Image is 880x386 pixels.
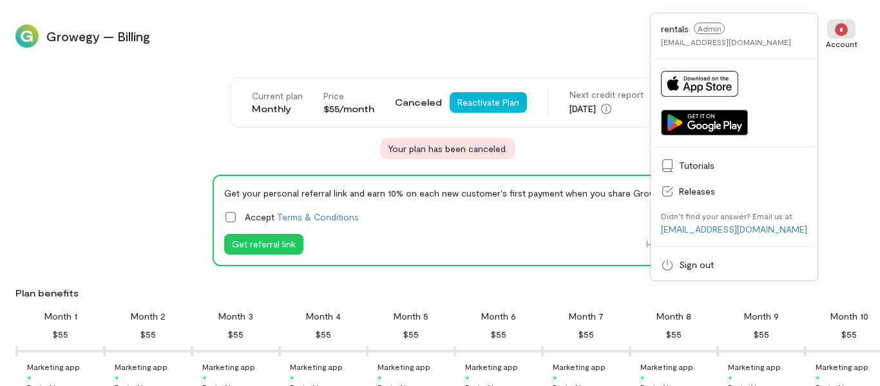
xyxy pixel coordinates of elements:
div: $55 [666,327,682,342]
div: Marketing app [728,362,781,372]
div: Month 2 [131,310,166,323]
div: + [640,372,645,382]
div: $55 [140,327,156,342]
div: Marketing app [202,362,255,372]
div: Marketing app [465,362,518,372]
div: $55 [579,327,594,342]
div: Month 5 [394,310,428,323]
div: + [290,372,294,382]
div: $55 [841,327,857,342]
div: $55 [228,327,244,342]
div: $55 [491,327,506,342]
div: + [553,372,557,382]
div: Month 8 [656,310,691,323]
div: Plan benefits [15,287,875,300]
div: $55 [53,327,68,342]
a: Releases [653,179,815,204]
div: $55 [403,327,419,342]
div: *Account [818,13,865,59]
div: Price [323,90,374,102]
img: Get it on Google Play [661,110,748,135]
div: + [378,372,382,382]
div: Marketing app [553,362,606,372]
a: Terms & Conditions [277,211,359,222]
div: + [816,372,820,382]
div: $55 [316,327,331,342]
div: + [115,372,119,382]
div: Get your personal referral link and earn 10% on each new customer's first payment when you share ... [224,186,672,200]
div: Marketing app [115,362,167,372]
span: Accept [245,210,359,224]
div: [EMAIL_ADDRESS][DOMAIN_NAME] [661,37,791,47]
span: Your plan has been canceled. [388,142,508,155]
span: Tutorials [679,159,807,172]
div: $55/month [323,102,374,115]
a: [EMAIL_ADDRESS][DOMAIN_NAME] [661,224,807,235]
a: Sign out [653,252,815,278]
div: Month 9 [744,310,779,323]
div: Month 7 [569,310,604,323]
div: Month 6 [481,310,516,323]
button: Reactivate Plan [450,92,527,113]
div: Marketing app [290,362,343,372]
div: Marketing app [378,362,430,372]
div: + [465,372,470,382]
div: Marketing app [640,362,693,372]
span: rentals [661,23,689,34]
div: Month 3 [218,310,253,323]
div: Marketing app [27,362,80,372]
div: Next credit report [569,88,644,101]
div: + [202,372,207,382]
div: Current plan [252,90,303,102]
button: Hide [638,234,672,255]
div: Month 1 [44,310,77,323]
span: Admin [694,23,725,34]
span: Sign out [679,258,807,271]
div: + [27,372,32,382]
a: Tutorials [653,153,815,179]
div: Month 10 [830,310,868,323]
div: Account [826,39,857,49]
button: Get referral link [224,234,303,255]
div: [DATE] [569,101,644,117]
span: Releases [679,185,807,198]
div: $55 [754,327,769,342]
span: Growegy — Billing [46,27,810,45]
div: + [728,372,732,382]
span: Canceled [395,96,442,109]
img: Download on App Store [661,71,738,97]
div: Month 4 [306,310,341,323]
div: Marketing app [816,362,868,372]
div: Didn’t find your answer? Email us at [661,211,792,221]
div: Monthly [252,102,303,115]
